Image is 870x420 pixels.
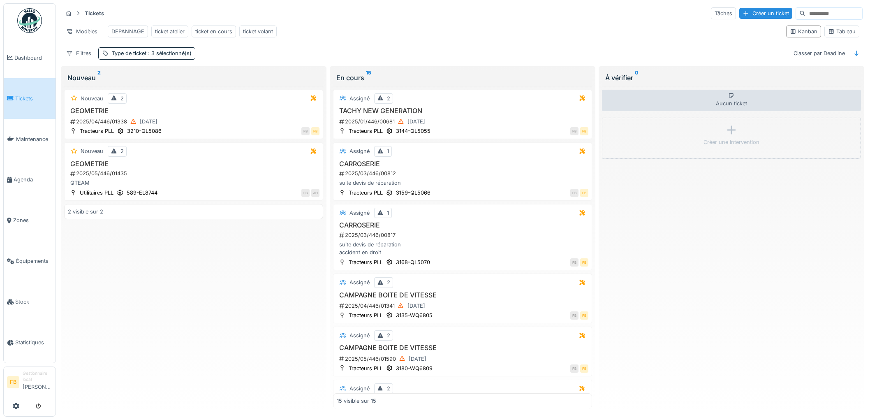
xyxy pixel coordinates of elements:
div: JH [311,189,319,197]
div: 3135-WQ6805 [396,311,433,319]
div: Assigné [349,209,370,217]
div: 2 [387,332,390,339]
span: Tickets [15,95,52,102]
div: 2 [120,147,124,155]
div: Nouveau [81,147,103,155]
a: Maintenance [4,119,56,160]
div: [DATE] [407,118,425,125]
img: Badge_color-CXgf-gQk.svg [17,8,42,33]
h3: GEOMETRIE [68,160,319,168]
div: Tracteurs PLL [349,311,383,319]
div: Modèles [62,26,101,37]
li: FB [7,376,19,388]
div: 3210-QL5086 [127,127,162,135]
div: Tâches [711,7,736,19]
div: [DATE] [409,355,426,363]
div: FB [570,127,578,135]
div: Classer par Deadline [790,47,849,59]
div: DEPANNAGE [111,28,144,35]
a: Tickets [4,78,56,119]
div: QTEAM [68,179,319,187]
div: Nouveau [81,95,103,102]
span: : 3 sélectionné(s) [146,50,192,56]
div: Utilitaires PLL [80,189,113,197]
span: Dashboard [14,54,52,62]
div: 1 [387,147,389,155]
div: Assigné [349,332,370,339]
div: Assigné [349,385,370,392]
div: 3168-QL5070 [396,258,430,266]
div: Assigné [349,147,370,155]
div: ticket en cours [195,28,232,35]
h3: CARROSERIE [337,221,588,229]
a: FB Gestionnaire local[PERSON_NAME] [7,370,52,396]
div: Tracteurs PLL [349,258,383,266]
h3: CAMPAGNE BOITE DE VITESSE [337,291,588,299]
div: Assigné [349,95,370,102]
a: Stock [4,281,56,322]
sup: 15 [366,73,371,83]
div: À vérifier [605,73,858,83]
div: FB [580,364,588,373]
sup: 2 [97,73,101,83]
div: FB [301,189,310,197]
div: Aucun ticket [602,90,861,111]
span: Statistiques [15,339,52,346]
div: suite devis de réparation accident en droit [337,241,588,256]
div: Assigné [349,278,370,286]
div: FB [570,311,578,320]
div: FB [580,127,588,135]
div: Tracteurs PLL [349,364,383,372]
div: 3180-WQ6809 [396,364,433,372]
div: ticket atelier [155,28,185,35]
div: 2025/05/446/01435 [69,169,319,177]
span: Maintenance [16,135,52,143]
div: Filtres [62,47,95,59]
div: Tracteurs PLL [80,127,114,135]
a: Équipements [4,241,56,281]
div: Type de ticket [112,49,192,57]
li: [PERSON_NAME] [23,370,52,394]
div: Créer un ticket [739,8,792,19]
sup: 0 [635,73,639,83]
div: Tracteurs PLL [349,127,383,135]
div: 3159-QL5066 [396,189,430,197]
div: FB [580,258,588,267]
div: Kanban [790,28,817,35]
div: FB [570,364,578,373]
div: FB [570,258,578,267]
div: FB [301,127,310,135]
a: Statistiques [4,322,56,363]
div: 2025/04/446/01341 [338,301,588,311]
div: 2 [387,278,390,286]
div: 2025/04/446/01338 [69,116,319,127]
span: Agenda [14,176,52,183]
div: FB [580,311,588,320]
div: [DATE] [407,302,425,310]
div: FB [570,189,578,197]
div: 2 [387,95,390,102]
a: Agenda [4,160,56,200]
span: Équipements [16,257,52,265]
a: Dashboard [4,37,56,78]
div: FB [311,127,319,135]
a: Zones [4,200,56,241]
div: 2025/03/446/00812 [338,169,588,177]
div: 15 visible sur 15 [337,397,376,404]
h3: CAMPAGNE BOITE DE VITESSE [337,344,588,352]
div: Nouveau [67,73,320,83]
div: 1 [387,209,389,217]
span: Zones [13,216,52,224]
span: Stock [15,298,52,306]
h3: TACHY NEW GENERATION [337,107,588,115]
div: 2 [387,385,390,392]
div: Tableau [828,28,856,35]
div: [DATE] [140,118,157,125]
div: 2025/05/446/01590 [338,354,588,364]
div: FB [580,189,588,197]
div: 3144-QL5055 [396,127,430,135]
div: ticket volant [243,28,273,35]
div: 2 visible sur 2 [68,208,103,216]
div: Créer une intervention [703,138,759,146]
div: 589-EL8744 [127,189,157,197]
